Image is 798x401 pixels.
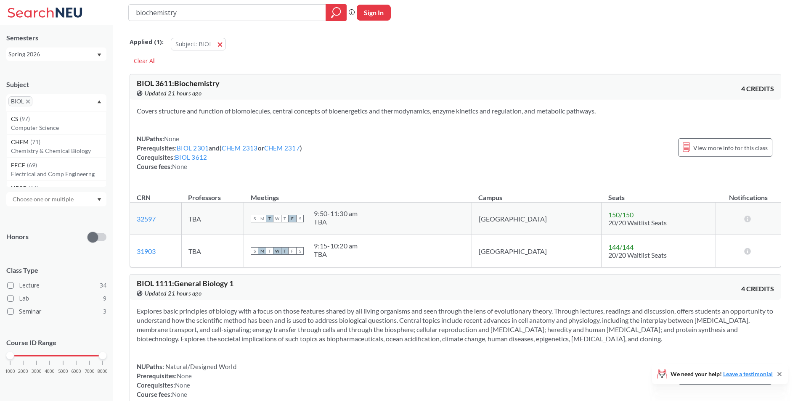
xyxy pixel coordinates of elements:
[266,247,273,255] span: T
[32,369,42,374] span: 3000
[175,40,212,48] span: Subject: BIOL
[11,184,28,193] span: NRSG
[608,243,634,251] span: 144 / 144
[8,50,96,59] div: Spring 2026
[164,363,236,370] span: Natural/Designed World
[6,232,29,242] p: Honors
[251,247,258,255] span: S
[6,94,106,111] div: BIOLX to remove pillDropdown arrowCS(97)Computer ScienceCHEM(71)Chemistry & Chemical BiologyEECE(...
[164,135,179,142] span: None
[27,161,37,169] span: ( 69 )
[130,55,160,67] div: Clear All
[177,372,192,380] span: None
[175,153,207,161] a: BIOL 3612
[145,89,201,98] span: Updated 21 hours ago
[97,100,101,103] svg: Dropdown arrow
[11,170,106,178] p: Electrical and Comp Engineerng
[723,370,773,377] a: Leave a testimonial
[137,247,156,255] a: 31903
[289,215,296,222] span: F
[8,194,79,204] input: Choose one or multiple
[741,84,774,93] span: 4 CREDITS
[608,211,634,219] span: 150 / 150
[30,138,40,145] span: ( 71 )
[331,7,341,18] svg: magnifying glass
[172,390,187,398] span: None
[289,247,296,255] span: F
[175,381,190,389] span: None
[137,362,236,399] div: NUPaths: Prerequisites: Corequisites: Course fees:
[181,235,244,267] td: TBA
[296,247,304,255] span: S
[273,215,281,222] span: W
[171,38,226,50] button: Subject: BIOL
[172,163,187,170] span: None
[85,369,95,374] span: 7000
[97,198,101,201] svg: Dropdown arrow
[58,369,68,374] span: 5000
[7,293,106,304] label: Lab
[258,215,266,222] span: M
[137,79,220,88] span: BIOL 3611 : Biochemistry
[11,137,30,147] span: CHEM
[281,247,289,255] span: T
[103,294,106,303] span: 9
[608,251,667,259] span: 20/20 Waitlist Seats
[296,215,304,222] span: S
[97,53,101,57] svg: Dropdown arrow
[357,5,391,21] button: Sign In
[693,142,768,153] span: View more info for this class
[103,307,106,316] span: 3
[28,185,38,192] span: ( 66 )
[6,192,106,206] div: Dropdown arrow
[716,185,781,203] th: Notifications
[6,338,106,348] p: Course ID Range
[326,4,347,21] div: magnifying glass
[11,114,20,124] span: CS
[137,306,774,343] section: Explores basic principles of biology with a focus on those features shared by all living organism...
[251,215,258,222] span: S
[135,5,320,20] input: Class, professor, course number, "phrase"
[472,235,601,267] td: [GEOGRAPHIC_DATA]
[608,219,667,227] span: 20/20 Waitlist Seats
[177,144,209,152] a: BIOL 2301
[314,209,358,218] div: 9:50 - 11:30 am
[264,144,300,152] a: CHEM 2317
[130,37,164,47] span: Applied ( 1 ):
[98,369,108,374] span: 8000
[137,215,156,223] a: 32597
[258,247,266,255] span: M
[244,185,472,203] th: Meetings
[314,250,358,259] div: TBA
[602,185,716,203] th: Seats
[6,47,106,61] div: Spring 2026Dropdown arrow
[137,134,302,171] div: NUPaths: Prerequisites: and ( or ) Corequisites: Course fees:
[71,369,81,374] span: 6000
[273,247,281,255] span: W
[671,371,773,377] span: We need your help!
[100,281,106,290] span: 34
[137,106,774,116] section: Covers structure and function of biomolecules, central concepts of bioenergetics and thermodynami...
[137,193,151,202] div: CRN
[7,280,106,291] label: Lecture
[472,185,601,203] th: Campus
[181,203,244,235] td: TBA
[6,266,106,275] span: Class Type
[45,369,55,374] span: 4000
[11,124,106,132] p: Computer Science
[222,144,257,152] a: CHEM 2313
[266,215,273,222] span: T
[8,96,32,106] span: BIOLX to remove pill
[5,369,15,374] span: 1000
[472,203,601,235] td: [GEOGRAPHIC_DATA]
[26,100,30,103] svg: X to remove pill
[11,161,27,170] span: EECE
[6,33,106,42] div: Semesters
[314,218,358,226] div: TBA
[137,279,233,288] span: BIOL 1111 : General Biology 1
[281,215,289,222] span: T
[18,369,28,374] span: 2000
[7,306,106,317] label: Seminar
[11,147,106,155] p: Chemistry & Chemical Biology
[6,80,106,89] div: Subject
